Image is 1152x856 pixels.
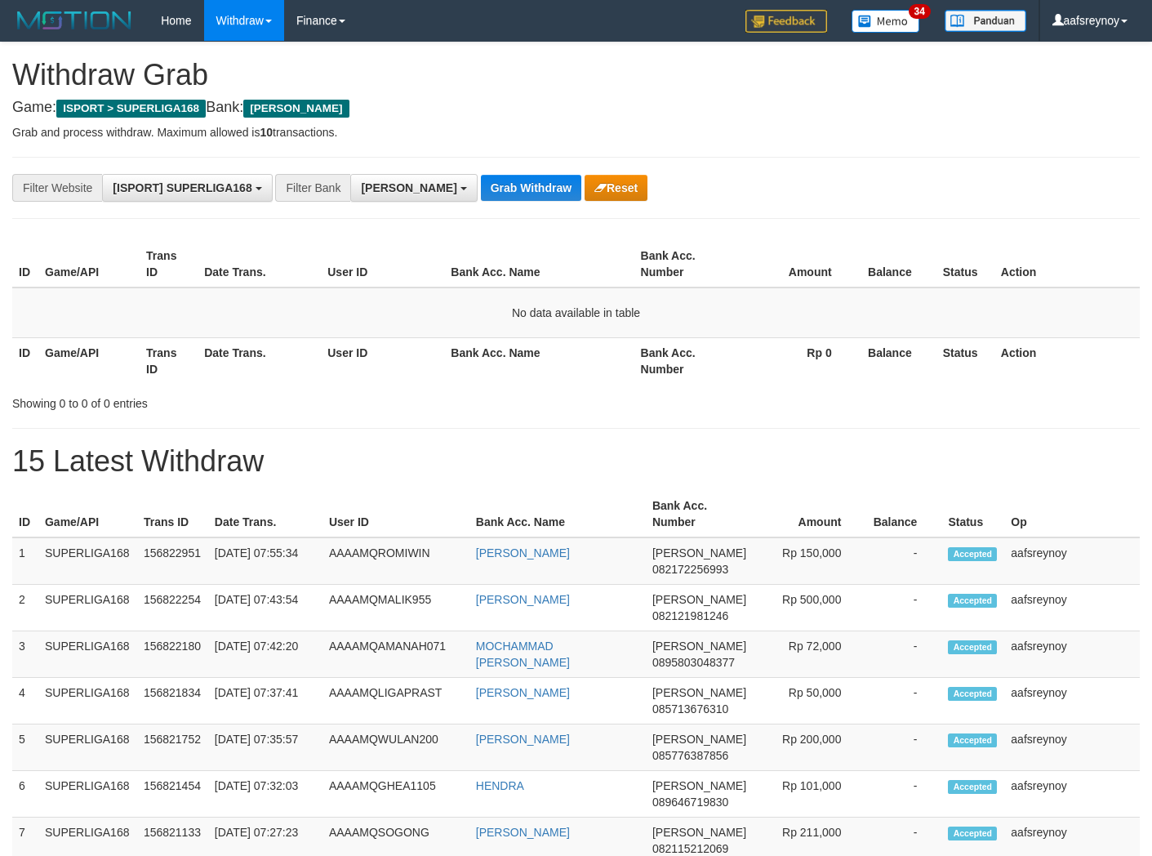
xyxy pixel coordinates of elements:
[140,241,198,288] th: Trans ID
[865,631,941,678] td: -
[137,631,208,678] td: 156822180
[865,771,941,818] td: -
[652,826,746,839] span: [PERSON_NAME]
[476,640,570,669] a: MOCHAMMAD [PERSON_NAME]
[12,288,1140,338] td: No data available in table
[736,241,856,288] th: Amount
[865,678,941,724] td: -
[102,174,272,202] button: [ISPORT] SUPERLIGA168
[948,733,997,747] span: Accepted
[208,631,322,678] td: [DATE] 07:42:20
[322,491,469,537] th: User ID
[753,771,865,818] td: Rp 101,000
[634,241,736,288] th: Bank Acc. Number
[745,10,827,33] img: Feedback.jpg
[753,631,865,678] td: Rp 72,000
[137,585,208,631] td: 156822254
[994,241,1140,288] th: Action
[865,537,941,585] td: -
[12,337,38,384] th: ID
[322,771,469,818] td: AAAAMQGHEA1105
[12,100,1140,116] h4: Game: Bank:
[476,826,570,839] a: [PERSON_NAME]
[856,337,936,384] th: Balance
[476,686,570,699] a: [PERSON_NAME]
[12,724,38,771] td: 5
[994,337,1140,384] th: Action
[208,537,322,585] td: [DATE] 07:55:34
[12,585,38,631] td: 2
[652,796,728,809] span: Copy 089646719830 to clipboard
[852,10,920,33] img: Button%20Memo.svg
[753,585,865,631] td: Rp 500,000
[137,724,208,771] td: 156821752
[243,100,349,118] span: [PERSON_NAME]
[12,389,468,412] div: Showing 0 to 0 of 0 entries
[948,687,997,701] span: Accepted
[12,124,1140,140] p: Grab and process withdraw. Maximum allowed is transactions.
[865,491,941,537] th: Balance
[753,537,865,585] td: Rp 150,000
[38,724,137,771] td: SUPERLIGA168
[865,724,941,771] td: -
[12,771,38,818] td: 6
[652,749,728,762] span: Copy 085776387856 to clipboard
[948,594,997,608] span: Accepted
[208,771,322,818] td: [DATE] 07:32:03
[322,631,469,678] td: AAAAMQAMANAH071
[12,8,136,33] img: MOTION_logo.png
[652,842,728,855] span: Copy 082115212069 to clipboard
[941,491,1004,537] th: Status
[208,724,322,771] td: [DATE] 07:35:57
[322,678,469,724] td: AAAAMQLIGAPRAST
[652,686,746,699] span: [PERSON_NAME]
[948,780,997,794] span: Accepted
[140,337,198,384] th: Trans ID
[38,537,137,585] td: SUPERLIGA168
[12,537,38,585] td: 1
[652,702,728,716] span: Copy 085713676310 to clipboard
[945,10,1026,32] img: panduan.png
[1004,585,1140,631] td: aafsreynoy
[1004,771,1140,818] td: aafsreynoy
[652,593,746,606] span: [PERSON_NAME]
[137,537,208,585] td: 156822951
[865,585,941,631] td: -
[38,491,137,537] th: Game/API
[652,656,735,669] span: Copy 0895803048377 to clipboard
[260,126,273,139] strong: 10
[198,337,321,384] th: Date Trans.
[322,724,469,771] td: AAAAMQWULAN200
[444,241,634,288] th: Bank Acc. Name
[476,593,570,606] a: [PERSON_NAME]
[12,631,38,678] td: 3
[12,445,1140,478] h1: 15 Latest Withdraw
[38,337,140,384] th: Game/API
[321,337,444,384] th: User ID
[321,241,444,288] th: User ID
[736,337,856,384] th: Rp 0
[38,585,137,631] td: SUPERLIGA168
[652,546,746,560] span: [PERSON_NAME]
[652,779,746,792] span: [PERSON_NAME]
[909,4,931,19] span: 34
[476,546,570,560] a: [PERSON_NAME]
[585,175,647,201] button: Reset
[38,631,137,678] td: SUPERLIGA168
[56,100,206,118] span: ISPORT > SUPERLIGA168
[322,585,469,631] td: AAAAMQMALIK955
[12,491,38,537] th: ID
[1004,491,1140,537] th: Op
[936,241,994,288] th: Status
[1004,724,1140,771] td: aafsreynoy
[753,678,865,724] td: Rp 50,000
[646,491,753,537] th: Bank Acc. Number
[481,175,581,201] button: Grab Withdraw
[198,241,321,288] th: Date Trans.
[856,241,936,288] th: Balance
[38,241,140,288] th: Game/API
[12,241,38,288] th: ID
[137,491,208,537] th: Trans ID
[652,609,728,622] span: Copy 082121981246 to clipboard
[634,337,736,384] th: Bank Acc. Number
